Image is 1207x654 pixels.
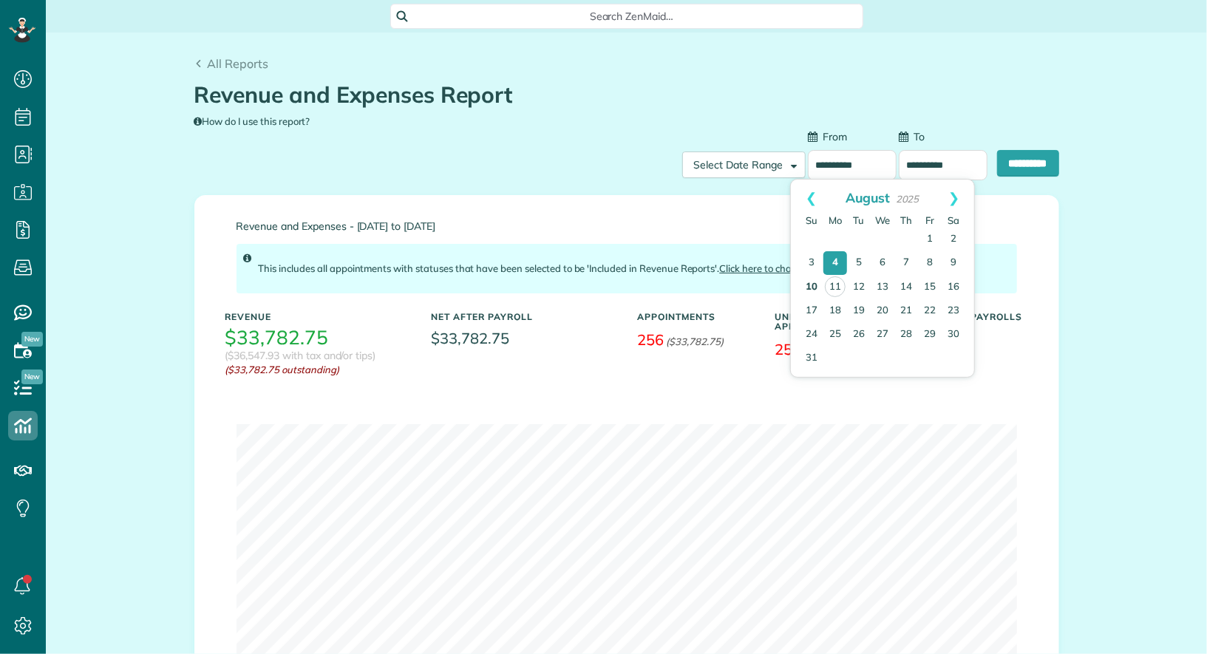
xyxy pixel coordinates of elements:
[894,276,918,299] a: 14
[894,323,918,347] a: 28
[638,330,664,349] span: 256
[194,115,310,127] a: How do I use this report?
[871,299,894,323] a: 20
[918,276,942,299] a: 15
[823,299,847,323] a: 18
[225,327,329,349] h3: $33,782.75
[896,193,919,205] span: 2025
[237,221,1017,232] span: Revenue and Expenses - [DATE] to [DATE]
[900,214,912,226] span: Thursday
[666,335,724,347] em: ($33,782.75)
[871,276,894,299] a: 13
[432,312,534,321] h5: Net After Payroll
[853,214,864,226] span: Tuesday
[194,83,1048,107] h1: Revenue and Expenses Report
[918,323,942,347] a: 29
[775,340,802,358] span: 250
[871,323,894,347] a: 27
[894,251,918,275] a: 7
[918,228,942,251] a: 1
[847,276,871,299] a: 12
[694,158,783,171] span: Select Date Range
[259,262,809,274] span: This includes all appointments with statuses that have been selected to be 'Included in Revenue R...
[942,251,965,275] a: 9
[225,363,409,377] em: ($33,782.75 outstanding)
[942,323,965,347] a: 30
[791,180,832,217] a: Prev
[800,347,823,370] a: 31
[899,129,925,144] label: To
[825,276,846,297] a: 11
[823,251,847,275] a: 4
[719,262,808,274] a: Click here to change
[846,189,890,205] span: August
[918,299,942,323] a: 22
[847,251,871,275] a: 5
[934,180,974,217] a: Next
[225,312,409,321] h5: Revenue
[800,251,823,275] a: 3
[875,214,890,226] span: Wednesday
[21,332,43,347] span: New
[942,276,965,299] a: 16
[918,251,942,275] a: 8
[847,323,871,347] a: 26
[942,228,965,251] a: 2
[800,323,823,347] a: 24
[225,350,376,361] h3: ($36,547.93 with tax and/or tips)
[21,369,43,384] span: New
[682,151,806,178] button: Select Date Range
[800,276,823,299] a: 10
[823,323,847,347] a: 25
[894,299,918,323] a: 21
[800,299,823,323] a: 17
[942,299,965,323] a: 23
[925,214,934,226] span: Friday
[829,214,842,226] span: Monday
[871,251,894,275] a: 6
[847,299,871,323] a: 19
[948,214,959,226] span: Saturday
[207,56,268,71] span: All Reports
[775,312,891,331] h5: Unpaid Appointments
[432,327,616,349] span: $33,782.75
[194,55,269,72] a: All Reports
[638,312,753,321] h5: Appointments
[806,214,817,226] span: Sunday
[808,129,847,144] label: From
